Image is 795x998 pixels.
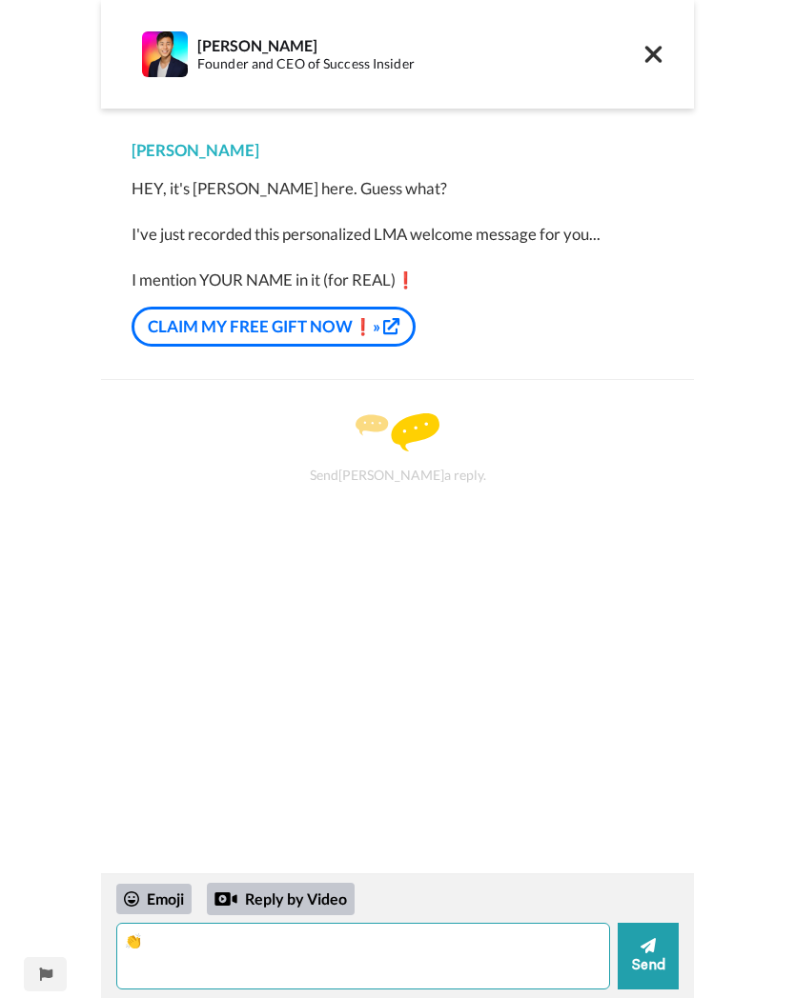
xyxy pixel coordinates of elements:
[132,307,416,347] a: CLAIM MY FREE GIFT NOW❗»
[356,413,439,451] img: message.svg
[214,888,237,910] div: Reply by Video
[116,884,192,914] div: Emoji
[127,413,668,483] div: Send [PERSON_NAME] a reply.
[116,923,610,989] textarea: 👏
[132,139,663,162] div: [PERSON_NAME]
[197,56,642,72] div: Founder and CEO of Success Insider
[197,36,642,54] div: [PERSON_NAME]
[618,923,679,989] button: Send
[132,177,663,291] div: HEY, it's [PERSON_NAME] here. Guess what? I've just recorded this personalized LMA welcome messag...
[207,883,355,915] div: Reply by Video
[142,31,188,77] img: Profile Image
